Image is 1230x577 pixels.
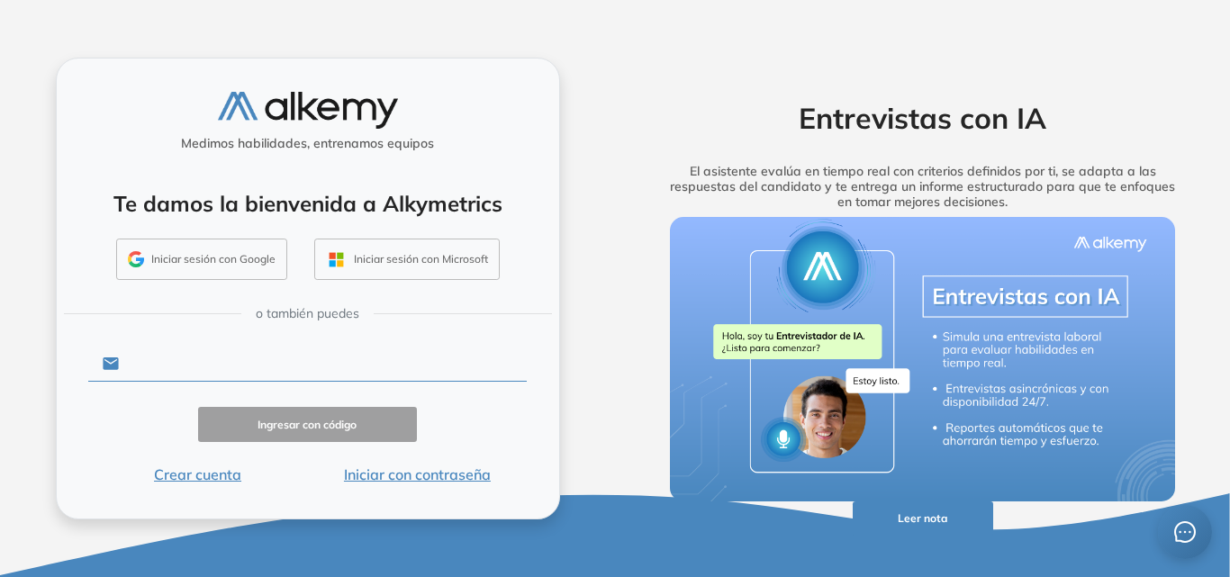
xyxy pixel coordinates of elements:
[307,464,527,485] button: Iniciar con contraseña
[64,136,552,151] h5: Medimos habilidades, entrenamos equipos
[128,251,144,267] img: GMAIL_ICON
[642,164,1204,209] h5: El asistente evalúa en tiempo real con criterios definidos por ti, se adapta a las respuestas del...
[80,191,536,217] h4: Te damos la bienvenida a Alkymetrics
[642,101,1204,135] h2: Entrevistas con IA
[853,501,993,536] button: Leer nota
[326,249,347,270] img: OUTLOOK_ICON
[256,304,359,323] span: o también puedes
[198,407,418,442] button: Ingresar con código
[670,217,1176,501] img: img-more-info
[116,239,287,280] button: Iniciar sesión con Google
[88,464,308,485] button: Crear cuenta
[218,92,398,129] img: logo-alkemy
[314,239,500,280] button: Iniciar sesión con Microsoft
[1174,521,1196,543] span: message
